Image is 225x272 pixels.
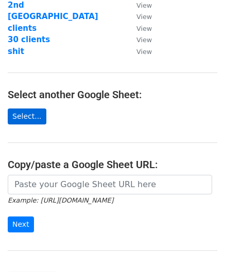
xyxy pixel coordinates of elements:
h4: Copy/paste a Google Sheet URL: [8,158,217,171]
small: View [136,13,152,21]
a: View [126,35,152,44]
a: View [126,24,152,33]
small: View [136,2,152,9]
a: [GEOGRAPHIC_DATA] [8,12,98,21]
a: clients [8,24,37,33]
a: View [126,12,152,21]
a: Select... [8,108,46,124]
small: View [136,48,152,56]
small: View [136,25,152,32]
small: View [136,36,152,44]
a: 2nd [8,1,24,10]
input: Next [8,216,34,232]
small: Example: [URL][DOMAIN_NAME] [8,196,113,204]
iframe: Chat Widget [174,223,225,272]
a: View [126,1,152,10]
a: 30 clients [8,35,50,44]
h4: Select another Google Sheet: [8,88,217,101]
a: shit [8,47,24,56]
input: Paste your Google Sheet URL here [8,175,212,194]
a: View [126,47,152,56]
